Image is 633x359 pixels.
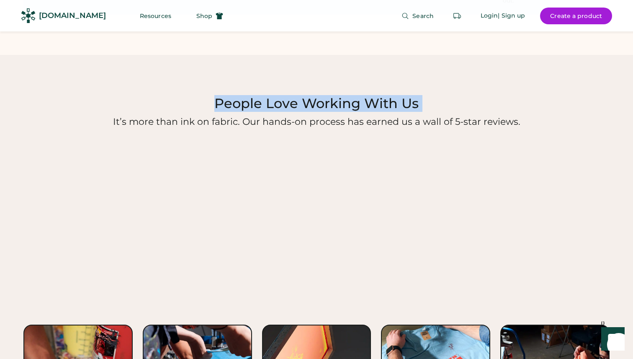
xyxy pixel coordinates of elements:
[540,8,612,24] button: Create a product
[25,134,608,288] iframe: EmbedSocial Universal Widget
[593,321,629,357] iframe: Front Chat
[20,116,613,128] div: It’s more than ink on fabric. Our hands-on process has earned us a wall of 5-star reviews.
[20,95,613,112] h2: People Love Working With Us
